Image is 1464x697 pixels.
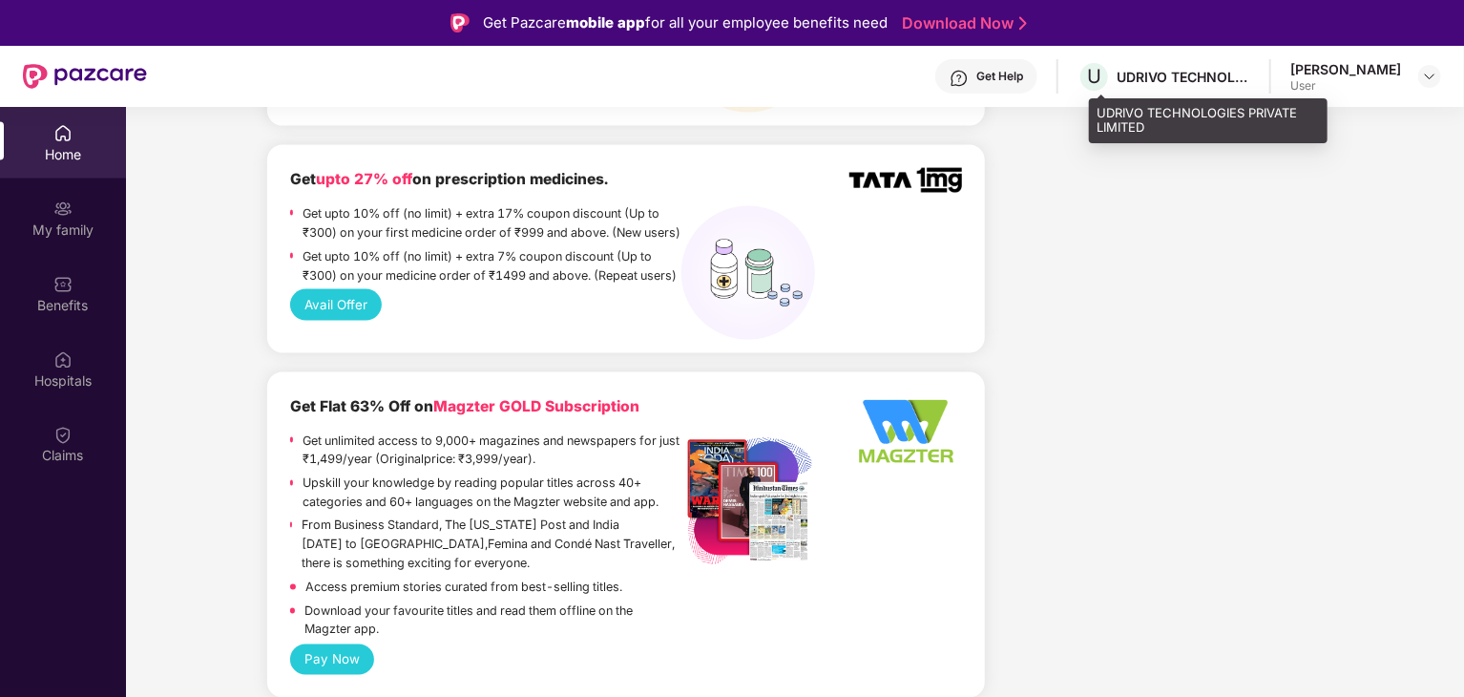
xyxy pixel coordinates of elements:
img: medicines%20(1).png [681,206,815,340]
span: U [1087,65,1101,88]
p: Get upto 10% off (no limit) + extra 17% coupon discount (Up to ₹300) on your first medicine order... [303,204,682,243]
div: User [1290,78,1401,94]
p: Access premium stories curated from best-selling titles. [305,579,622,598]
img: svg+xml;base64,PHN2ZyBpZD0iSGVscC0zMngzMiIgeG1sbnM9Imh0dHA6Ly93d3cudzMub3JnLzIwMDAvc3ZnIiB3aWR0aD... [950,69,969,88]
img: svg+xml;base64,PHN2ZyBpZD0iRHJvcGRvd24tMzJ4MzIiIHhtbG5zPSJodHRwOi8vd3d3LnczLm9yZy8yMDAwL3N2ZyIgd2... [1422,69,1437,84]
img: svg+xml;base64,PHN2ZyBpZD0iQmVuZWZpdHMiIHhtbG5zPSJodHRwOi8vd3d3LnczLm9yZy8yMDAwL3N2ZyIgd2lkdGg9Ij... [53,275,73,294]
div: UDRIVO TECHNOLOGIES PRIVATE LIMITED [1089,98,1328,143]
p: Get unlimited access to 9,000+ magazines and newspapers for just ₹1,499/year (Originalprice: ₹3,9... [303,432,681,470]
p: Get upto 10% off (no limit) + extra 7% coupon discount (Up to ₹300) on your medicine order of ₹14... [303,247,682,285]
img: New Pazcare Logo [23,64,147,89]
img: Listing%20Image%20-%20Option%201%20-%20Edited.png [681,433,815,567]
div: Get Pazcare for all your employee benefits need [483,11,888,34]
p: Download your favourite titles and read them offline on the Magzter app. [304,602,681,641]
img: Logo [450,13,470,32]
b: Get on prescription medicines. [290,170,608,188]
a: Download Now [902,13,1021,33]
div: [PERSON_NAME] [1290,60,1401,78]
button: Pay Now [290,644,375,675]
img: Logo%20-%20Option%202_340x220%20-%20Edited.png [849,395,961,468]
div: UDRIVO TECHNOLOGIES PRIVATE LIMITED [1117,68,1250,86]
button: Avail Offer [290,289,383,320]
img: svg+xml;base64,PHN2ZyBpZD0iQ2xhaW0iIHhtbG5zPSJodHRwOi8vd3d3LnczLm9yZy8yMDAwL3N2ZyIgd2lkdGg9IjIwIi... [53,426,73,445]
p: Upskill your knowledge by reading popular titles across 40+ categories and 60+ languages on the M... [303,475,681,513]
img: svg+xml;base64,PHN2ZyBpZD0iSG9tZSIgeG1sbnM9Imh0dHA6Ly93d3cudzMub3JnLzIwMDAvc3ZnIiB3aWR0aD0iMjAiIG... [53,124,73,143]
img: TATA_1mg_Logo.png [849,168,961,194]
p: From Business Standard, The [US_STATE] Post and India [DATE] to [GEOGRAPHIC_DATA],Femina and Cond... [302,517,681,573]
img: Stroke [1019,13,1027,33]
span: upto 27% off [316,170,412,188]
span: Magzter GOLD Subscription [433,397,639,415]
img: svg+xml;base64,PHN2ZyBpZD0iSG9zcGl0YWxzIiB4bWxucz0iaHR0cDovL3d3dy53My5vcmcvMjAwMC9zdmciIHdpZHRoPS... [53,350,73,370]
img: svg+xml;base64,PHN2ZyB3aWR0aD0iMjAiIGhlaWdodD0iMjAiIHZpZXdCb3g9IjAgMCAyMCAyMCIgZmlsbD0ibm9uZSIgeG... [53,200,73,219]
div: Get Help [976,69,1023,84]
b: Get Flat 63% Off on [290,397,639,415]
strong: mobile app [566,13,645,32]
